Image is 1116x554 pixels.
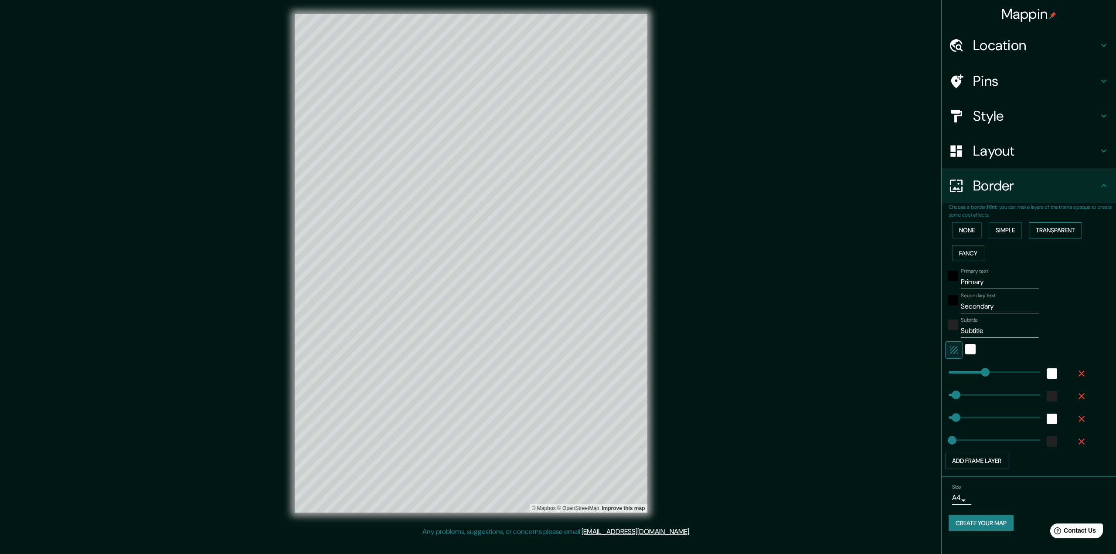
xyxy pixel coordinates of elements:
h4: Mappin [1001,5,1057,23]
div: . [691,527,692,537]
h4: Pins [973,72,1099,90]
p: Choose a border. : you can make layers of the frame opaque to create some cool effects. [949,203,1116,219]
button: None [952,222,982,238]
button: Add frame layer [945,453,1008,469]
button: white [965,344,976,354]
img: pin-icon.png [1049,12,1056,19]
button: black [948,295,958,306]
button: Transparent [1029,222,1082,238]
button: Fancy [952,245,984,262]
a: [EMAIL_ADDRESS][DOMAIN_NAME] [582,527,689,536]
button: Create your map [949,515,1014,531]
button: white [1047,368,1057,379]
div: Style [942,99,1116,133]
a: Map feedback [602,505,645,511]
h4: Border [973,177,1099,194]
button: color-222222 [948,319,958,330]
h4: Location [973,37,1099,54]
b: Hint [987,204,997,211]
label: Size [952,483,961,490]
a: Mapbox [532,505,556,511]
div: Location [942,28,1116,63]
div: . [692,527,694,537]
iframe: Help widget launcher [1038,520,1106,544]
button: white [1047,414,1057,424]
div: Layout [942,133,1116,168]
a: OpenStreetMap [557,505,599,511]
button: Simple [989,222,1022,238]
button: color-222222 [1047,391,1057,401]
p: Any problems, suggestions, or concerns please email . [422,527,691,537]
h4: Layout [973,142,1099,160]
button: color-222222 [1047,436,1057,447]
label: Secondary text [961,292,996,299]
label: Primary text [961,268,988,275]
div: A4 [952,491,971,505]
div: Pins [942,64,1116,99]
h4: Style [973,107,1099,125]
button: black [948,271,958,281]
label: Subtitle [961,316,978,324]
div: Border [942,168,1116,203]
